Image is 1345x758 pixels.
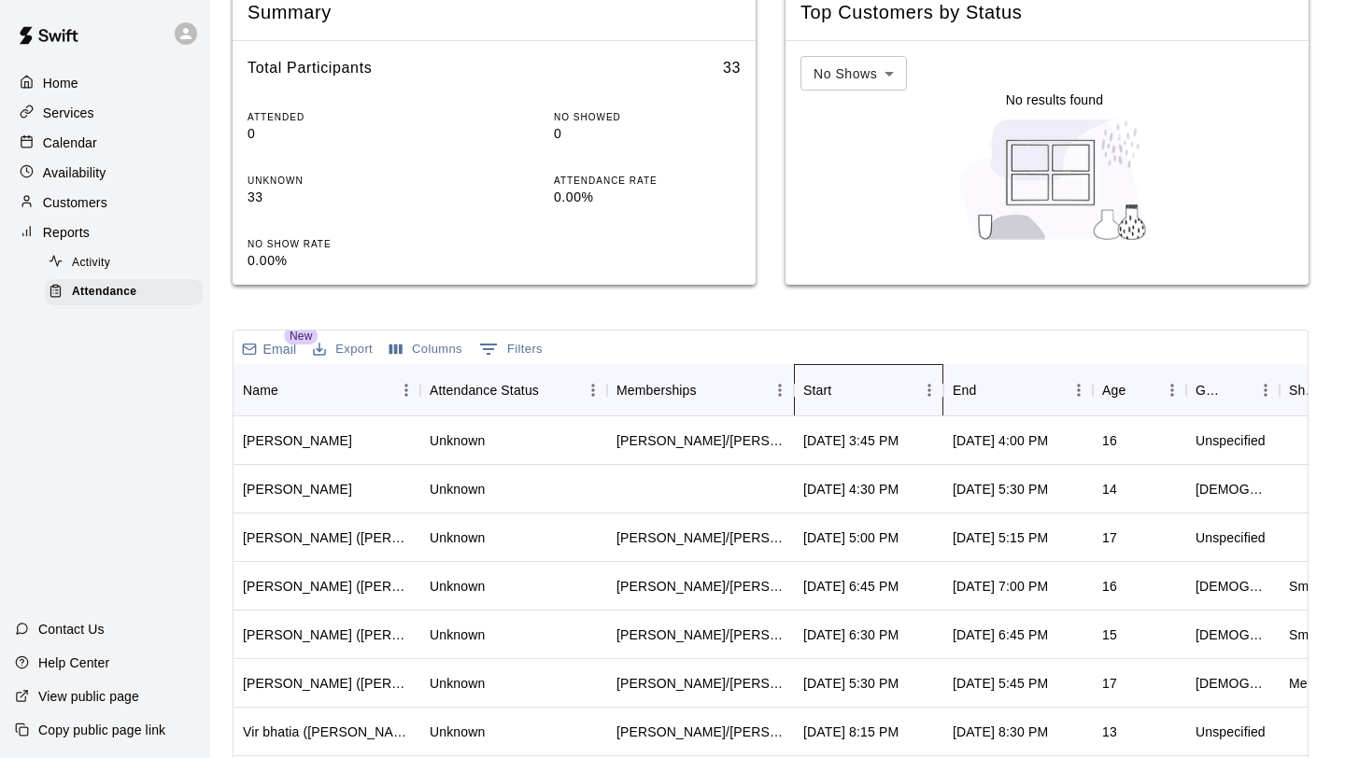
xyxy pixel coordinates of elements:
button: Sort [831,377,857,403]
div: Sep 18, 2025, 5:30 PM [953,480,1048,498]
div: Unknown [430,625,485,644]
span: New [284,328,318,344]
button: Menu [1252,376,1280,404]
div: Liam Egan [243,431,352,450]
p: Availability [43,163,106,182]
a: Reports [15,218,195,246]
div: Tom/Mike - 6 Month Membership - 2x per week [616,674,785,693]
button: Email [237,336,301,362]
span: Activity [72,254,110,273]
div: Sep 18, 2025, 5:00 PM [803,528,899,547]
div: Unknown [430,723,485,741]
div: Sep 18, 2025, 3:45 PM [803,431,899,450]
div: Age [1102,364,1126,416]
div: Male [1196,625,1270,644]
div: 16 [1102,577,1117,596]
p: Customers [43,193,107,212]
p: Email [263,340,297,358]
div: Sep 18, 2025, 8:30 PM [953,723,1048,741]
div: 16 [1102,431,1117,450]
div: Male [1196,674,1270,693]
div: Gender [1186,364,1280,416]
div: Jack McLoughlin (David Mcloughlin) [243,528,411,547]
div: Sep 18, 2025, 6:45 PM [953,625,1048,644]
div: Sep 18, 2025, 5:15 PM [953,528,1048,547]
div: Unknown [430,431,485,450]
p: Home [43,74,78,92]
img: Nothing to see here [950,109,1160,249]
a: Availability [15,159,195,187]
div: Medium [1289,674,1337,693]
div: Unspecified [1196,723,1266,741]
div: Tom/Mike - Month to Month Membership - 2x per week, Todd/Brad - Month to Month Membership - 2x pe... [616,625,785,644]
p: ATTENDED [248,110,434,124]
div: Sep 18, 2025, 4:00 PM [953,431,1048,450]
button: Sort [539,377,565,403]
div: Activity [45,250,203,276]
div: Unspecified [1196,431,1266,450]
div: Vir bhatia (Vir Bhatia) [243,723,411,741]
div: Todd/Brad - Full Year Member Unlimited [616,723,785,741]
div: Services [15,99,195,127]
button: Export [308,335,377,364]
div: Sep 18, 2025, 7:00 PM [953,577,1048,596]
div: Sep 18, 2025, 6:30 PM [803,625,899,644]
div: Connor Clarke [243,480,352,498]
p: 0 [554,124,741,144]
p: 33 [248,188,434,207]
div: Attendance Status [420,364,607,416]
h6: 33 [723,56,741,80]
button: Menu [766,376,794,404]
a: Home [15,69,195,97]
div: Todd/Brad - Monthly 1x per Week [616,577,785,596]
button: Menu [915,376,943,404]
p: Reports [43,223,90,242]
button: Sort [1225,377,1252,403]
p: Contact Us [38,620,105,639]
a: Activity [45,248,210,277]
div: Name [243,364,278,416]
h6: Total Participants [248,56,372,80]
div: Small [1289,577,1323,596]
div: 17 [1102,528,1117,547]
a: Attendance [45,277,210,306]
p: No results found [1006,91,1103,109]
div: 14 [1102,480,1117,498]
div: Small [1289,625,1323,644]
button: Show filters [474,334,547,364]
div: 15 [1102,625,1117,644]
div: Unknown [430,577,485,596]
div: 17 [1102,674,1117,693]
div: Sep 18, 2025, 5:30 PM [803,674,899,693]
button: Select columns [385,335,467,364]
div: Unknown [430,480,485,498]
button: Menu [392,376,420,404]
button: Menu [1065,376,1093,404]
button: Menu [1158,376,1186,404]
div: Male [1196,480,1270,498]
div: Age [1093,364,1186,416]
div: Start [794,364,943,416]
div: Unspecified [1196,528,1266,547]
p: View public page [38,687,139,706]
p: Calendar [43,133,97,152]
div: Sep 18, 2025, 5:45 PM [953,674,1048,693]
div: End [943,364,1093,416]
p: Help Center [38,653,109,672]
p: Services [43,104,94,122]
div: Nick Franconere (John Franconere) [243,674,411,693]
p: Copy public page link [38,721,165,739]
div: Shirt Size [1289,364,1319,416]
a: Calendar [15,129,195,157]
div: Unknown [430,528,485,547]
div: No Shows [800,56,907,91]
div: Sep 18, 2025, 6:45 PM [803,577,899,596]
p: 0.00% [554,188,741,207]
div: James Gaven (Jim Gaven) [243,625,411,644]
button: Menu [579,376,607,404]
p: NO SHOW RATE [248,237,434,251]
p: 0.00% [248,251,434,271]
p: ATTENDANCE RATE [554,174,741,188]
